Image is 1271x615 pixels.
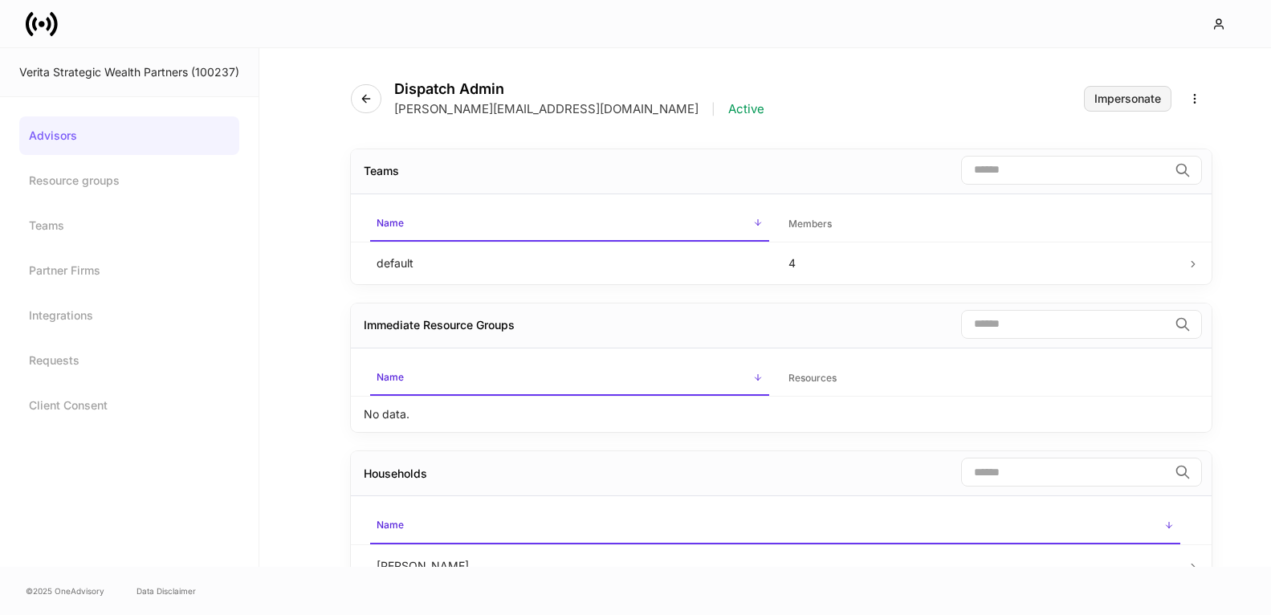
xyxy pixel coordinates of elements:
[136,584,196,597] a: Data Disclaimer
[19,116,239,155] a: Advisors
[377,517,404,532] h6: Name
[728,101,764,117] p: Active
[788,216,832,231] h6: Members
[26,584,104,597] span: © 2025 OneAdvisory
[370,207,769,242] span: Name
[19,296,239,335] a: Integrations
[370,361,769,396] span: Name
[19,64,239,80] div: Verita Strategic Wealth Partners (100237)
[19,386,239,425] a: Client Consent
[782,362,1181,395] span: Resources
[1084,86,1171,112] button: Impersonate
[364,163,399,179] div: Teams
[19,206,239,245] a: Teams
[364,544,1187,587] td: [PERSON_NAME]
[364,242,776,284] td: default
[19,341,239,380] a: Requests
[776,242,1187,284] td: 4
[364,317,515,333] div: Immediate Resource Groups
[394,101,699,117] p: [PERSON_NAME][EMAIL_ADDRESS][DOMAIN_NAME]
[377,369,404,385] h6: Name
[788,370,837,385] h6: Resources
[711,101,715,117] p: |
[1094,93,1161,104] div: Impersonate
[377,215,404,230] h6: Name
[364,406,409,422] p: No data.
[394,80,764,98] h4: Dispatch Admin
[19,161,239,200] a: Resource groups
[364,466,427,482] div: Households
[782,208,1181,241] span: Members
[19,251,239,290] a: Partner Firms
[370,509,1180,544] span: Name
